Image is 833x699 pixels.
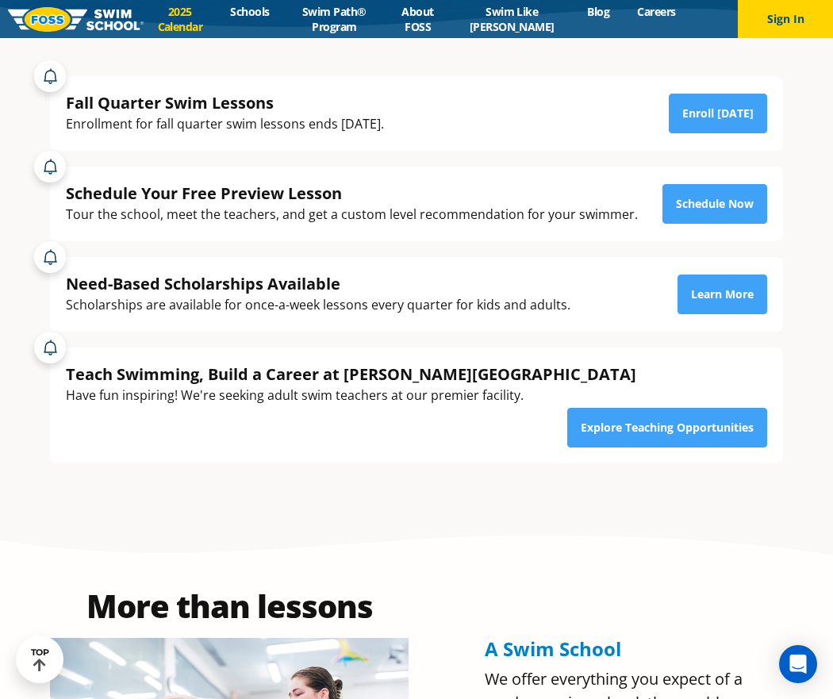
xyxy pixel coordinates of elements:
[8,7,144,32] img: FOSS Swim School Logo
[144,4,217,34] a: 2025 Calendar
[66,273,570,294] div: Need-Based Scholarships Available
[66,113,384,135] div: Enrollment for fall quarter swim lessons ends [DATE].
[66,385,636,406] div: Have fun inspiring! We're seeking adult swim teachers at our premier facility.
[50,590,409,622] h2: More than lessons
[678,275,767,314] a: Learn More
[451,4,574,34] a: Swim Like [PERSON_NAME]
[31,647,49,672] div: TOP
[66,182,638,204] div: Schedule Your Free Preview Lesson
[66,363,636,385] div: Teach Swimming, Build a Career at [PERSON_NAME][GEOGRAPHIC_DATA]
[66,92,384,113] div: Fall Quarter Swim Lessons
[66,294,570,316] div: Scholarships are available for once-a-week lessons every quarter for kids and adults.
[624,4,689,19] a: Careers
[283,4,386,34] a: Swim Path® Program
[567,408,767,447] a: Explore Teaching Opportunities
[217,4,283,19] a: Schools
[66,204,638,225] div: Tour the school, meet the teachers, and get a custom level recommendation for your swimmer.
[485,636,621,662] span: A Swim School
[574,4,624,19] a: Blog
[779,645,817,683] div: Open Intercom Messenger
[662,184,767,224] a: Schedule Now
[669,94,767,133] a: Enroll [DATE]
[386,4,451,34] a: About FOSS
